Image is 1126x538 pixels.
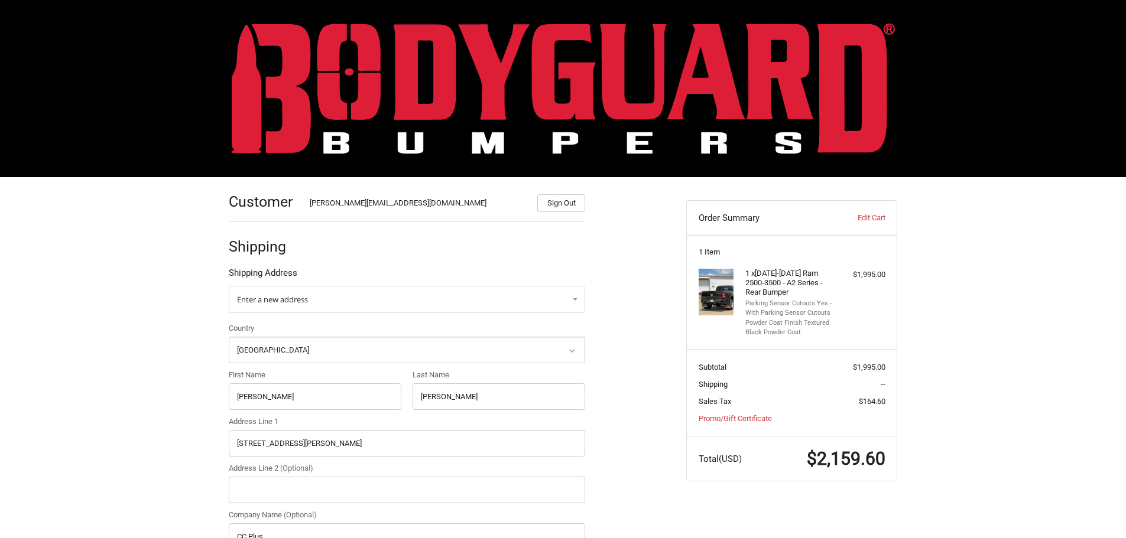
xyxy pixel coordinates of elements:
span: Enter a new address [237,294,308,305]
span: $164.60 [859,397,885,406]
span: Total (USD) [699,454,742,464]
img: BODYGUARD BUMPERS [232,23,895,154]
span: $2,159.60 [807,448,885,469]
h3: Order Summary [699,212,827,224]
label: Company Name [229,509,585,521]
h3: 1 Item [699,247,885,257]
a: Enter or select a different address [229,286,585,313]
label: Address Line 1 [229,416,585,428]
li: Parking Sensor Cutouts Yes - With Parking Sensor Cutouts [745,299,836,318]
div: [PERSON_NAME][EMAIL_ADDRESS][DOMAIN_NAME] [310,197,526,212]
h2: Shipping [229,237,298,256]
h2: Customer [229,193,298,211]
label: Country [229,322,585,334]
label: First Name [229,369,401,381]
span: Shipping [699,380,728,389]
span: $1,995.00 [853,363,885,371]
small: (Optional) [284,510,317,519]
div: $1,995.00 [839,269,885,281]
button: Sign Out [537,194,585,212]
small: (Optional) [280,464,313,472]
legend: Shipping Address [229,266,297,285]
h4: 1 x [DATE]-[DATE] Ram 2500-3500 - A2 Series - Rear Bumper [745,269,836,298]
li: Powder Coat Finish Textured Black Powder Coat [745,318,836,338]
a: Edit Cart [826,212,885,224]
label: Last Name [413,369,585,381]
span: Subtotal [699,363,726,371]
span: -- [881,380,885,389]
label: Address Line 2 [229,462,585,474]
span: Sales Tax [699,397,731,406]
a: Promo/Gift Certificate [699,414,772,423]
iframe: Chat Widget [1067,481,1126,538]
